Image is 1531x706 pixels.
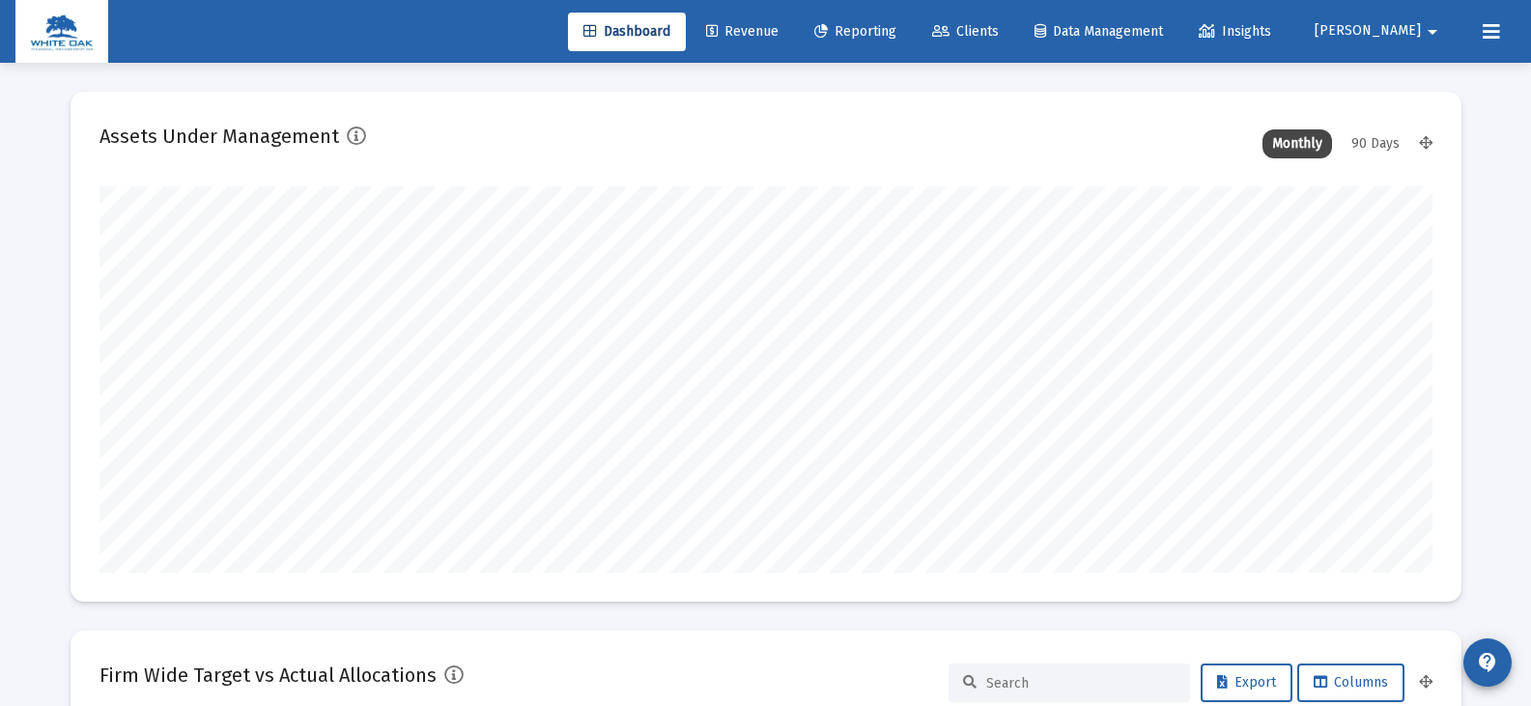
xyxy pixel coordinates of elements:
a: Dashboard [568,13,686,51]
mat-icon: arrow_drop_down [1421,13,1444,51]
button: [PERSON_NAME] [1291,12,1467,50]
span: Reporting [814,23,896,40]
div: Monthly [1262,129,1332,158]
a: Reporting [799,13,912,51]
span: Dashboard [583,23,670,40]
span: Clients [932,23,999,40]
h2: Assets Under Management [99,121,339,152]
a: Clients [917,13,1014,51]
span: Insights [1199,23,1271,40]
h2: Firm Wide Target vs Actual Allocations [99,660,437,691]
span: Export [1217,674,1276,691]
span: Revenue [706,23,779,40]
span: Data Management [1035,23,1163,40]
mat-icon: contact_support [1476,651,1499,674]
span: [PERSON_NAME] [1315,23,1421,40]
button: Columns [1297,664,1404,702]
a: Insights [1183,13,1287,51]
img: Dashboard [30,13,94,51]
button: Export [1201,664,1292,702]
span: Columns [1314,674,1388,691]
input: Search [986,675,1176,692]
div: 90 Days [1342,129,1409,158]
a: Data Management [1019,13,1178,51]
a: Revenue [691,13,794,51]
